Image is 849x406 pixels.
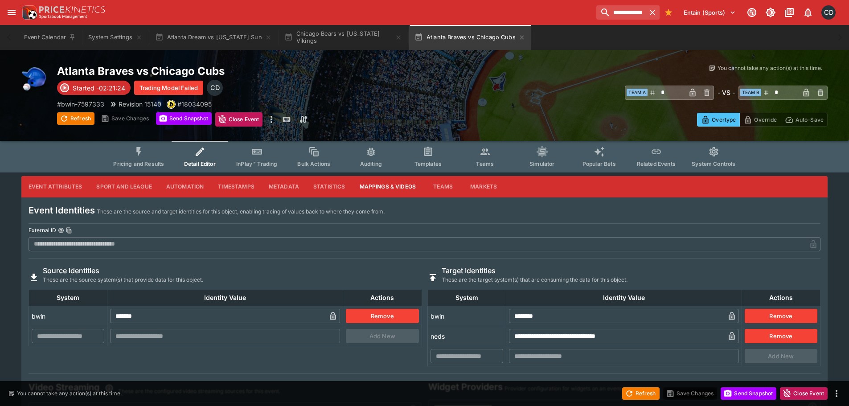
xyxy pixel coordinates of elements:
span: Bulk Actions [297,160,330,167]
div: Cameron Duffy [207,80,223,96]
button: Connected to PK [744,4,760,21]
p: Copy To Clipboard [57,99,104,109]
th: Actions [343,290,422,306]
button: Close Event [215,112,263,127]
button: Atlanta Braves vs Chicago Cubs [409,25,531,50]
button: Mappings & Videos [353,176,423,197]
p: Started -02:21:24 [73,83,125,93]
button: Markets [463,176,504,197]
img: Sportsbook Management [39,15,87,19]
span: Simulator [529,160,554,167]
button: more [831,388,842,399]
img: PriceKinetics [39,6,105,13]
p: These are the source and target identities for this object, enabling tracing of values back to wh... [97,207,385,216]
span: Pricing and Results [113,160,164,167]
button: Trading Model Failed [134,81,203,95]
button: Atlanta Dream vs [US_STATE] Sun [150,25,277,50]
h6: Source Identities [43,266,203,275]
p: You cannot take any action(s) at this time. [718,64,822,72]
span: Related Events [637,160,676,167]
p: Copy To Clipboard [177,99,212,109]
h6: - VS - [718,88,735,97]
p: External ID [29,226,56,234]
img: baseball.png [21,64,50,93]
button: Refresh [622,387,660,400]
span: System Controls [692,160,735,167]
button: System Settings [83,25,148,50]
p: Override [754,115,777,124]
h4: Event Identities [29,205,95,216]
th: Actions [742,290,820,306]
button: more [266,112,277,127]
p: You cannot take any action(s) at this time. [17,390,122,398]
p: Revision 15140 [119,99,161,109]
th: Identity Value [107,290,343,306]
button: Event Calendar [19,25,81,50]
button: Cameron Duffy [819,3,838,22]
td: neds [427,326,506,346]
button: Close Event [780,387,828,400]
button: Overtype [697,113,740,127]
span: Popular Bets [582,160,616,167]
h2: Copy To Clipboard [57,64,443,78]
img: PriceKinetics Logo [20,4,37,21]
button: Send Snapshot [721,387,776,400]
div: bwin [167,100,176,109]
button: Auto-Save [781,113,828,127]
div: Start From [697,113,828,127]
button: Event Attributes [21,176,89,197]
button: Bookmarks [661,5,676,20]
button: Select Tenant [678,5,741,20]
button: Chicago Bears vs [US_STATE] Vikings [279,25,407,50]
p: Auto-Save [796,115,824,124]
button: Teams [423,176,463,197]
button: Send Snapshot [156,112,212,125]
h6: Target Identities [442,266,628,275]
span: Team A [627,89,648,96]
button: Remove [346,309,418,323]
button: Copy To Clipboard [66,227,72,234]
th: Identity Value [506,290,742,306]
span: InPlay™ Trading [236,160,277,167]
button: External IDCopy To Clipboard [58,227,64,234]
span: Teams [476,160,494,167]
span: Templates [414,160,442,167]
span: Team B [740,89,761,96]
th: System [427,290,506,306]
button: Remove [745,329,817,343]
button: Notifications [800,4,816,21]
button: Automation [159,176,211,197]
button: Toggle light/dark mode [763,4,779,21]
div: Event type filters [106,141,742,172]
input: search [596,5,645,20]
th: System [29,290,107,306]
div: Cameron Duffy [821,5,836,20]
span: These are the source system(s) that provide data for this object. [43,275,203,284]
button: Documentation [781,4,797,21]
td: bwin [427,306,506,326]
span: Auditing [360,160,382,167]
button: Refresh [57,112,94,125]
span: These are the target system(s) that are consuming the data for this object. [442,275,628,284]
span: Detail Editor [184,160,216,167]
button: Statistics [306,176,353,197]
p: Overtype [712,115,736,124]
button: open drawer [4,4,20,21]
button: Metadata [262,176,306,197]
button: Override [739,113,781,127]
img: bwin.png [167,100,175,108]
button: Sport and League [89,176,159,197]
button: Remove [745,309,817,323]
button: Timestamps [211,176,262,197]
td: bwin [29,306,107,326]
